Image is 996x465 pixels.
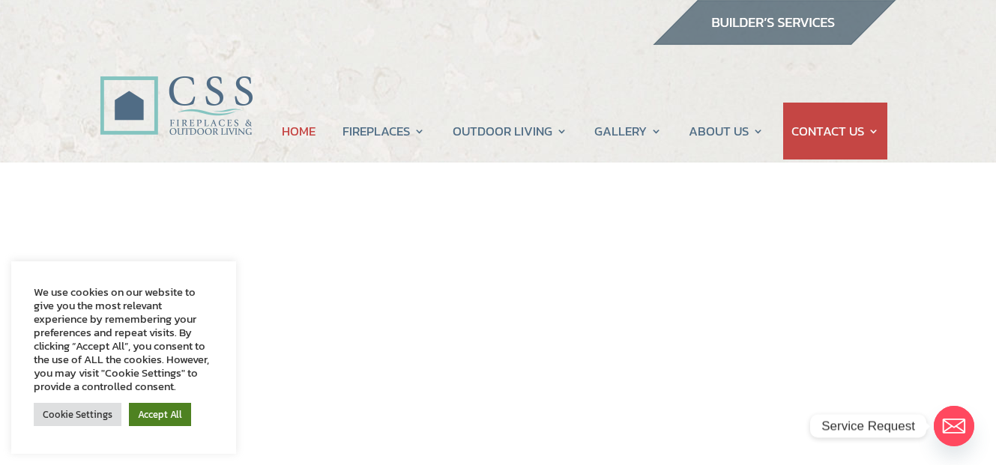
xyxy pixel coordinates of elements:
a: ABOUT US [689,103,764,159]
div: We use cookies on our website to give you the most relevant experience by remembering your prefer... [34,285,214,393]
a: Cookie Settings [34,403,121,426]
a: Accept All [129,403,191,426]
img: CSS Fireplaces & Outdoor Living (Formerly Construction Solutions & Supply)- Jacksonville Ormond B... [100,34,253,143]
a: Email [934,406,974,446]
a: CONTACT US [791,103,879,159]
a: GALLERY [594,103,662,159]
a: FIREPLACES [342,103,425,159]
a: OUTDOOR LIVING [453,103,567,159]
a: HOME [282,103,316,159]
a: builder services construction supply [652,31,896,50]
